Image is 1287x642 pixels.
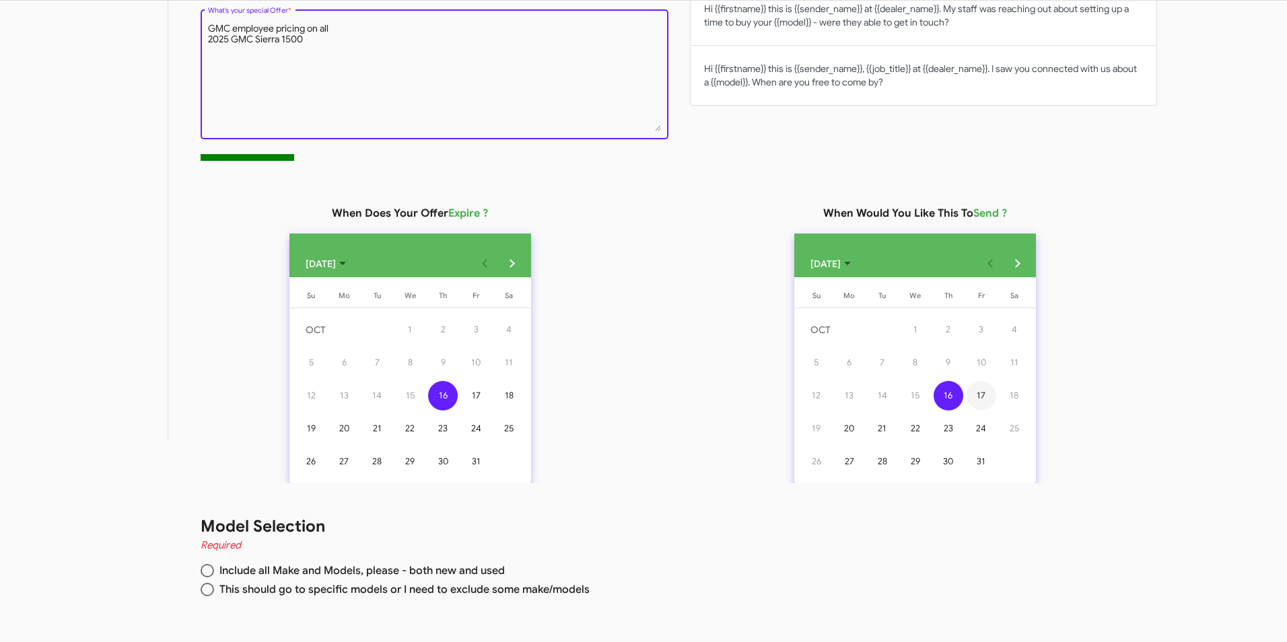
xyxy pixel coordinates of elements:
[899,379,932,412] button: October 15, 2025
[901,381,930,411] div: 15
[932,445,965,478] button: October 30, 2025
[868,414,897,443] div: 21
[461,447,491,476] div: 31
[295,313,394,346] td: OCT
[800,250,862,277] button: Choose month and year
[494,381,524,411] div: 18
[361,346,394,379] button: October 7, 2025
[329,414,359,443] div: 20
[932,346,965,379] button: October 9, 2025
[394,313,427,346] button: October 1, 2025
[967,348,996,378] div: 10
[461,381,491,411] div: 17
[998,346,1031,379] button: October 11, 2025
[332,204,488,223] h3: When Does Your Offer
[800,346,833,379] button: October 5, 2025
[868,381,897,411] div: 14
[296,381,326,411] div: 12
[899,412,932,445] button: October 22, 2025
[901,315,930,345] div: 1
[800,379,833,412] button: October 12, 2025
[823,204,1007,223] h3: When Would You Like This To
[214,583,590,596] span: This should go to specific models or I need to exclude some make/models
[833,379,866,412] button: October 13, 2025
[361,445,394,478] button: October 28, 2025
[374,291,381,300] span: Tu
[934,414,963,443] div: 23
[835,348,864,378] div: 6
[362,447,392,476] div: 28
[493,346,526,379] button: October 11, 2025
[427,379,460,412] button: October 16, 2025
[394,445,427,478] button: October 29, 2025
[868,447,897,476] div: 28
[835,381,864,411] div: 13
[499,250,526,277] button: Next month
[505,291,513,300] span: Sa
[932,412,965,445] button: October 23, 2025
[329,447,359,476] div: 27
[428,315,458,345] div: 2
[394,379,427,412] button: October 15, 2025
[460,313,493,346] button: October 3, 2025
[295,346,328,379] button: October 5, 2025
[934,348,963,378] div: 9
[1000,414,1029,443] div: 25
[427,346,460,379] button: October 9, 2025
[295,412,328,445] button: October 19, 2025
[460,412,493,445] button: October 24, 2025
[395,447,425,476] div: 29
[1000,315,1029,345] div: 4
[866,445,899,478] button: October 28, 2025
[934,381,963,411] div: 16
[965,313,998,346] button: October 3, 2025
[461,315,491,345] div: 3
[899,313,932,346] button: October 1, 2025
[932,313,965,346] button: October 2, 2025
[800,313,899,346] td: OCT
[833,445,866,478] button: October 27, 2025
[214,564,505,577] span: Include all Make and Models, please - both new and used
[932,379,965,412] button: October 16, 2025
[405,291,416,300] span: We
[307,291,315,300] span: Su
[494,414,524,443] div: 25
[428,381,458,411] div: 16
[1000,381,1029,411] div: 18
[977,250,1004,277] button: Previous month
[493,379,526,412] button: October 18, 2025
[427,445,460,478] button: October 30, 2025
[899,445,932,478] button: October 29, 2025
[998,379,1031,412] button: October 18, 2025
[901,414,930,443] div: 22
[800,412,833,445] button: October 19, 2025
[395,381,425,411] div: 15
[1010,291,1018,300] span: Sa
[934,315,963,345] div: 2
[866,379,899,412] button: October 14, 2025
[868,348,897,378] div: 7
[833,346,866,379] button: October 6, 2025
[395,315,425,345] div: 1
[998,313,1031,346] button: October 4, 2025
[395,348,425,378] div: 8
[339,291,350,300] span: Mo
[965,412,998,445] button: October 24, 2025
[461,414,491,443] div: 24
[835,414,864,443] div: 20
[802,381,831,411] div: 12
[295,445,328,478] button: October 26, 2025
[201,537,1125,553] h4: Required
[460,445,493,478] button: October 31, 2025
[493,412,526,445] button: October 25, 2025
[901,447,930,476] div: 29
[866,346,899,379] button: October 7, 2025
[362,348,392,378] div: 7
[690,46,1158,106] button: Hi {{firstname}} this is {{sender_name}}, {{job_title}} at {{dealer_name}}. I saw you connected w...
[361,379,394,412] button: October 14, 2025
[800,445,833,478] button: October 26, 2025
[460,379,493,412] button: October 17, 2025
[428,447,458,476] div: 30
[362,414,392,443] div: 21
[967,414,996,443] div: 24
